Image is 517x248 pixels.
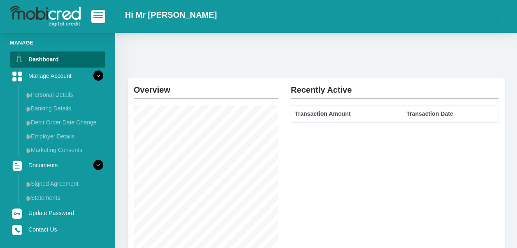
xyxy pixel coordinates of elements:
[23,88,105,101] a: Personal Details
[26,120,31,126] img: menu arrow
[10,222,105,237] a: Contact Us
[10,205,105,221] a: Update Password
[26,148,31,153] img: menu arrow
[125,10,217,20] h2: Hi Mr [PERSON_NAME]
[10,6,81,27] img: logo-mobicred.svg
[23,191,105,204] a: Statements
[26,106,31,112] img: menu arrow
[403,106,498,122] th: Transaction Date
[23,130,105,143] a: Employer Details
[26,93,31,98] img: menu arrow
[10,39,105,47] li: Manage
[26,182,31,187] img: menu arrow
[23,177,105,190] a: Signed Agreement
[23,143,105,157] a: Marketing Consents
[10,157,105,173] a: Documents
[23,102,105,115] a: Banking Details
[26,134,31,139] img: menu arrow
[134,78,278,95] h2: Overview
[23,116,105,129] a: Debit Order Date Change
[10,51,105,67] a: Dashboard
[10,68,105,84] a: Manage Account
[26,196,31,201] img: menu arrow
[291,106,403,122] th: Transaction Amount
[291,78,498,95] h2: Recently Active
